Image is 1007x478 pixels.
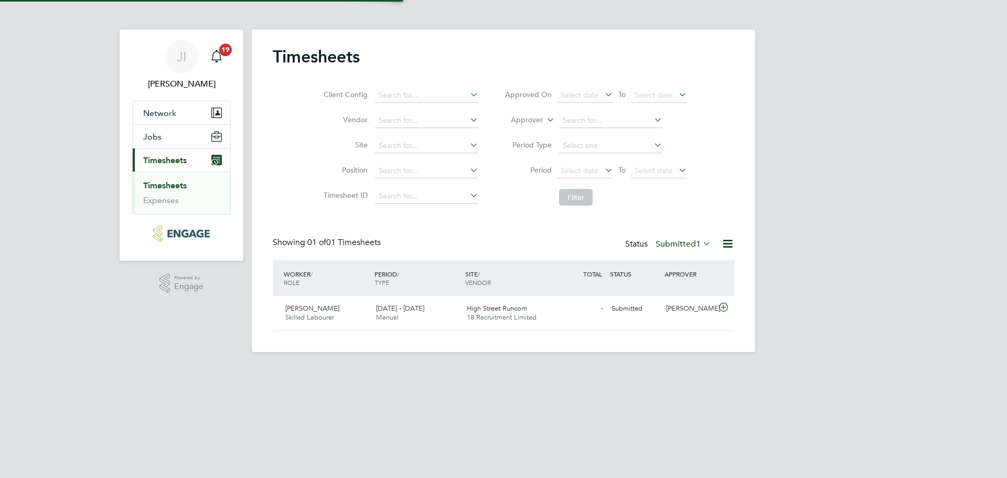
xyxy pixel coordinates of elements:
nav: Main navigation [120,29,243,261]
label: Approver [496,115,543,125]
input: Search for... [375,164,478,178]
button: Timesheets [133,148,230,172]
span: / [478,270,480,278]
label: Submitted [656,239,711,249]
span: Network [143,108,176,118]
div: Timesheets [133,172,230,214]
input: Search for... [375,113,478,128]
span: Select date [635,166,672,175]
span: High Street Runcorn [467,304,527,313]
span: Engage [174,282,203,291]
div: - [553,300,607,317]
span: [DATE] - [DATE] [376,304,424,313]
div: STATUS [607,264,662,283]
span: 18 Recruitment Limited [467,313,537,322]
span: Select date [561,166,598,175]
span: Jack Isherwood [132,78,231,90]
input: Search for... [375,88,478,103]
label: Position [320,165,368,175]
div: Showing [273,237,383,248]
div: PERIOD [372,264,463,292]
a: 19 [206,40,227,73]
span: 01 of [307,237,326,248]
a: JI[PERSON_NAME] [132,40,231,90]
input: Search for... [375,139,478,153]
label: Approved On [505,90,552,99]
span: Select date [635,90,672,100]
span: To [615,88,629,101]
a: Powered byEngage [159,273,204,293]
span: VENDOR [465,278,491,286]
div: APPROVER [662,264,716,283]
span: 01 Timesheets [307,237,381,248]
a: Timesheets [143,180,187,190]
h2: Timesheets [273,46,360,67]
span: Skilled Labourer [285,313,334,322]
a: Go to home page [132,225,231,242]
span: JI [177,50,187,63]
div: Submitted [607,300,662,317]
span: Manual [376,313,399,322]
input: Search for... [375,189,478,204]
span: Select date [561,90,598,100]
span: 1 [696,239,701,249]
span: ROLE [284,278,299,286]
span: / [310,270,313,278]
label: Timesheet ID [320,190,368,200]
button: Filter [559,189,593,206]
span: Powered by [174,273,203,282]
button: Network [133,101,230,124]
span: TYPE [374,278,389,286]
span: [PERSON_NAME] [285,304,339,313]
label: Vendor [320,115,368,124]
button: Jobs [133,125,230,148]
span: Jobs [143,132,162,142]
label: Period [505,165,552,175]
label: Site [320,140,368,150]
input: Search for... [559,113,662,128]
span: Timesheets [143,155,187,165]
div: SITE [463,264,553,292]
span: / [397,270,399,278]
div: Status [625,237,713,252]
input: Select one [559,139,662,153]
span: 19 [219,44,232,56]
img: legacie-logo-retina.png [153,225,209,242]
a: Expenses [143,195,179,205]
span: To [615,163,629,177]
label: Client Config [320,90,368,99]
div: [PERSON_NAME] [662,300,716,317]
span: TOTAL [583,270,602,278]
label: Period Type [505,140,552,150]
div: WORKER [281,264,372,292]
